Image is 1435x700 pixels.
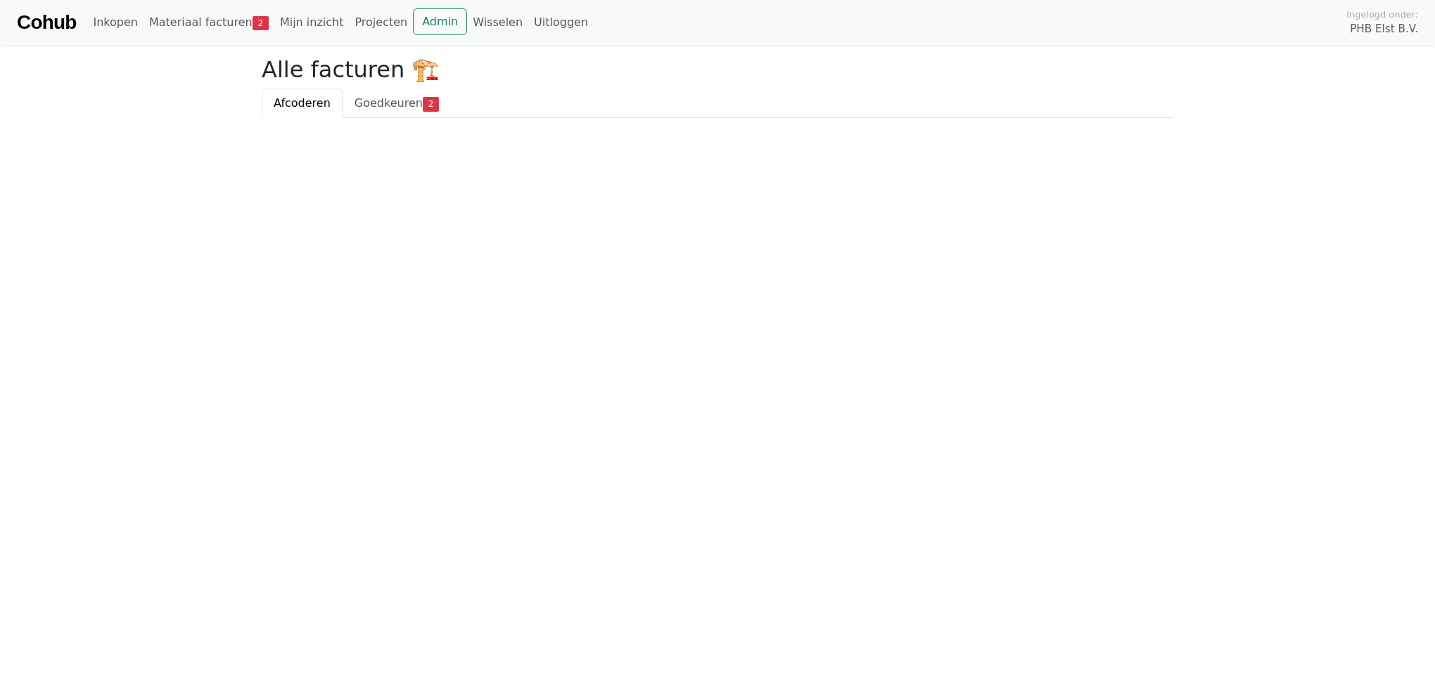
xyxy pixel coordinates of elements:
[143,8,274,37] a: Materiaal facturen2
[528,8,594,37] a: Uitloggen
[413,8,467,35] a: Admin
[17,6,76,39] a: Cohub
[253,16,269,30] span: 2
[1350,21,1418,37] span: PHB Elst B.V.
[274,8,350,37] a: Mijn inzicht
[87,8,143,37] a: Inkopen
[274,96,331,110] span: Afcoderen
[262,89,343,118] a: Afcoderen
[1346,8,1418,21] span: Ingelogd onder:
[343,89,451,118] a: Goedkeuren2
[262,56,1173,83] h2: Alle facturen 🏗️
[423,97,439,111] span: 2
[349,8,413,37] a: Projecten
[355,96,423,110] span: Goedkeuren
[467,8,528,37] a: Wisselen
